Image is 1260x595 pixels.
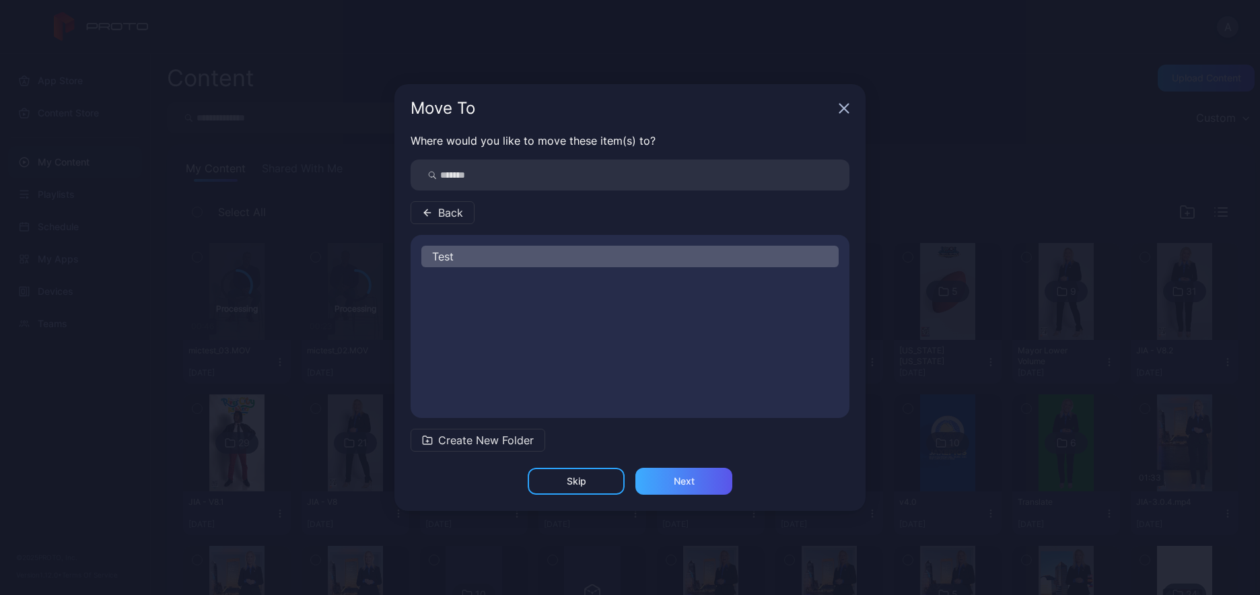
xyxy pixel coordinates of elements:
[411,100,833,116] div: Move To
[411,133,849,149] p: Where would you like to move these item(s) to?
[432,248,454,265] span: Test
[438,205,463,221] span: Back
[438,432,534,448] span: Create New Folder
[528,468,625,495] button: Skip
[635,468,732,495] button: Next
[411,429,545,452] button: Create New Folder
[674,476,695,487] div: Next
[567,476,586,487] div: Skip
[411,201,475,224] button: Back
